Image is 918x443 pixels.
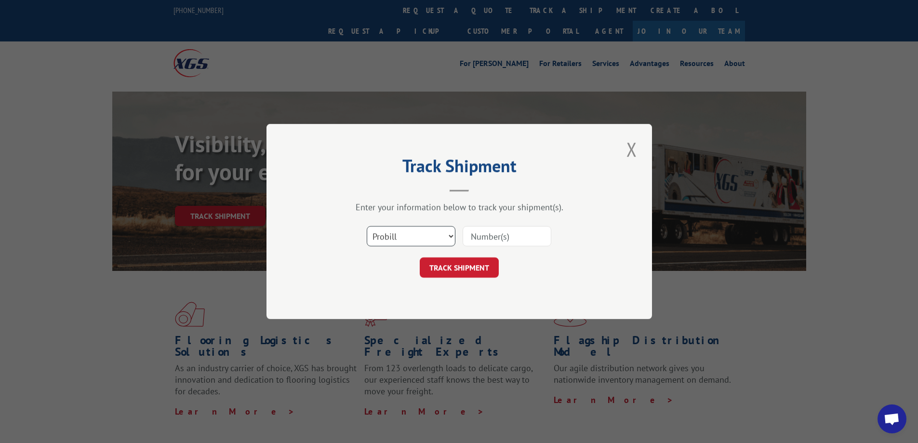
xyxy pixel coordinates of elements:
[624,136,640,162] button: Close modal
[463,226,551,246] input: Number(s)
[420,257,499,278] button: TRACK SHIPMENT
[878,404,906,433] a: Open chat
[315,159,604,177] h2: Track Shipment
[315,201,604,213] div: Enter your information below to track your shipment(s).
